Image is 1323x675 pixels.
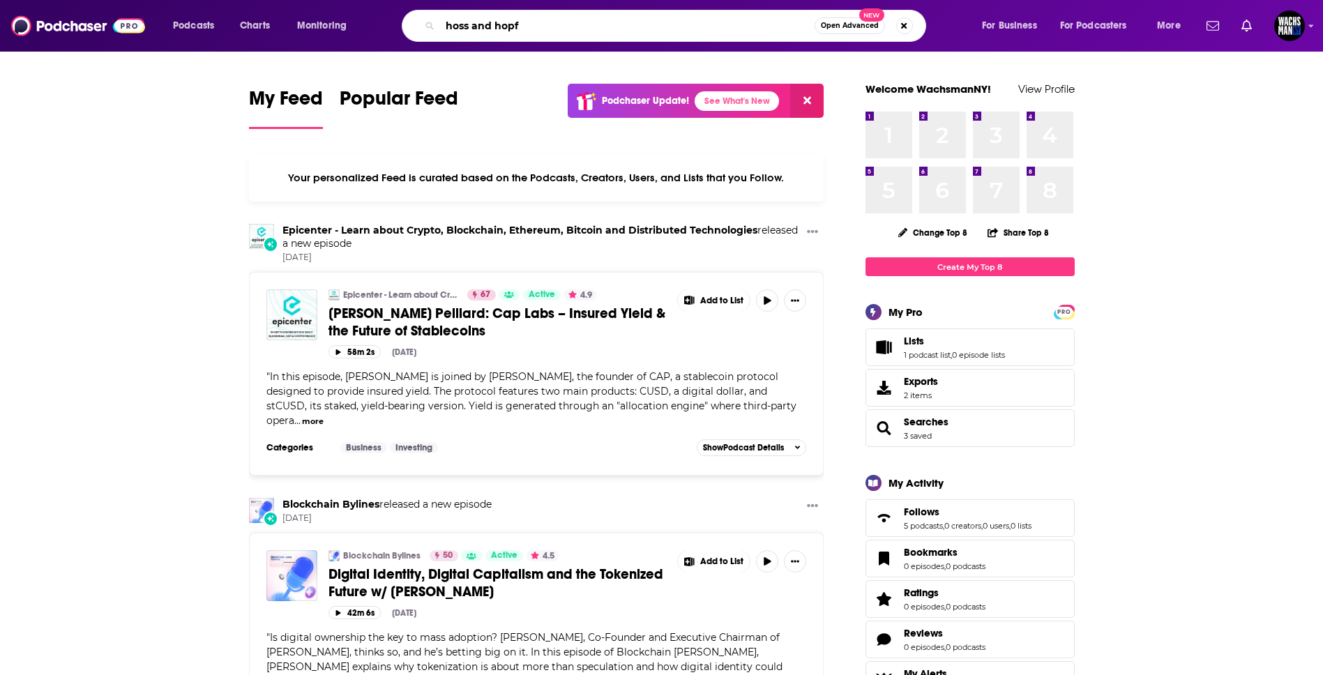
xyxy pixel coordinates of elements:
[870,337,898,357] a: Lists
[328,289,340,301] a: Epicenter - Learn about Crypto, Blockchain, Ethereum, Bitcoin and Distributed Technologies
[904,431,932,441] a: 3 saved
[889,476,944,490] div: My Activity
[440,15,815,37] input: Search podcasts, credits, & more...
[972,15,1054,37] button: open menu
[865,369,1075,407] a: Exports
[11,13,145,39] img: Podchaser - Follow, Share and Rate Podcasts
[249,224,274,249] a: Epicenter - Learn about Crypto, Blockchain, Ethereum, Bitcoin and Distributed Technologies
[982,16,1037,36] span: For Business
[904,561,944,571] a: 0 episodes
[801,498,824,515] button: Show More Button
[266,370,796,427] span: In this episode, [PERSON_NAME] is joined by [PERSON_NAME], the founder of CAP, a stablecoin proto...
[890,224,976,241] button: Change Top 8
[865,328,1075,366] span: Lists
[340,86,458,129] a: Popular Feed
[904,586,985,599] a: Ratings
[943,521,944,531] span: ,
[983,521,1009,531] a: 0 users
[249,498,274,523] img: Blockchain Bylines
[678,550,750,572] button: Show More Button
[328,305,667,340] a: [PERSON_NAME] Peillard: Cap Labs – Insured Yield & the Future of Stablecoins
[944,561,946,571] span: ,
[815,17,885,34] button: Open AdvancedNew
[889,305,923,319] div: My Pro
[467,289,496,301] a: 67
[1009,521,1011,531] span: ,
[904,506,1031,518] a: Follows
[523,289,561,301] a: Active
[987,219,1050,246] button: Share Top 8
[904,416,948,428] a: Searches
[904,375,938,388] span: Exports
[266,550,317,601] img: Digital Identity, Digital Capitalism and the Tokenized Future w/ Yat Siu
[1274,10,1305,41] span: Logged in as WachsmanNY
[282,224,757,236] a: Epicenter - Learn about Crypto, Blockchain, Ethereum, Bitcoin and Distributed Technologies
[821,22,879,29] span: Open Advanced
[678,289,750,312] button: Show More Button
[865,540,1075,577] span: Bookmarks
[904,602,944,612] a: 0 episodes
[529,288,555,302] span: Active
[266,289,317,340] img: Benjamin Sarquis Peillard: Cap Labs – Insured Yield & the Future of Stablecoins
[1060,16,1127,36] span: For Podcasters
[946,642,985,652] a: 0 podcasts
[328,345,381,358] button: 58m 2s
[904,521,943,531] a: 5 podcasts
[328,606,381,619] button: 42m 6s
[297,16,347,36] span: Monitoring
[343,289,458,301] a: Epicenter - Learn about Crypto, Blockchain, Ethereum, Bitcoin and Distributed Technologies
[904,627,943,639] span: Reviews
[602,95,689,107] p: Podchaser Update!
[904,335,924,347] span: Lists
[695,91,779,111] a: See What's New
[287,15,365,37] button: open menu
[263,236,278,252] div: New Episode
[865,499,1075,537] span: Follows
[240,16,270,36] span: Charts
[163,15,232,37] button: open menu
[328,550,340,561] img: Blockchain Bylines
[801,224,824,241] button: Show More Button
[302,416,324,427] button: more
[282,498,492,511] h3: released a new episode
[904,586,939,599] span: Ratings
[173,16,214,36] span: Podcasts
[340,86,458,119] span: Popular Feed
[1157,16,1181,36] span: More
[392,347,416,357] div: [DATE]
[249,86,323,129] a: My Feed
[485,550,523,561] a: Active
[865,621,1075,658] span: Reviews
[904,390,938,400] span: 2 items
[1201,14,1225,38] a: Show notifications dropdown
[904,546,985,559] a: Bookmarks
[282,224,802,250] h3: released a new episode
[697,439,807,456] button: ShowPodcast Details
[870,630,898,649] a: Reviews
[784,550,806,572] button: Show More Button
[904,350,951,360] a: 1 podcast list
[865,82,991,96] a: Welcome WachsmanNY!
[481,288,490,302] span: 67
[415,10,939,42] div: Search podcasts, credits, & more...
[904,506,939,518] span: Follows
[282,513,492,524] span: [DATE]
[392,608,416,618] div: [DATE]
[491,549,517,563] span: Active
[700,296,743,306] span: Add to List
[249,154,824,202] div: Your personalized Feed is curated based on the Podcasts, Creators, Users, and Lists that you Follow.
[328,566,667,600] a: Digital Identity, Digital Capitalism and the Tokenized Future w/ [PERSON_NAME]
[946,602,985,612] a: 0 podcasts
[870,508,898,528] a: Follows
[952,350,1005,360] a: 0 episode lists
[527,550,559,561] button: 4.5
[294,414,301,427] span: ...
[282,498,379,510] a: Blockchain Bylines
[1011,521,1031,531] a: 0 lists
[328,566,663,600] span: Digital Identity, Digital Capitalism and the Tokenized Future w/ [PERSON_NAME]
[981,521,983,531] span: ,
